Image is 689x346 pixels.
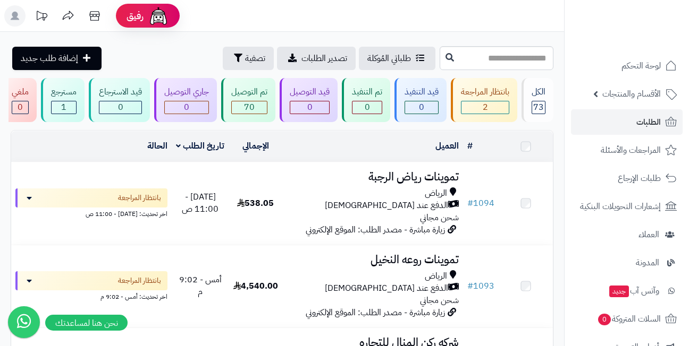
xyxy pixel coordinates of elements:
[219,78,278,122] a: تم التوصيل 70
[467,197,494,210] a: #1094
[52,101,76,114] div: 1
[419,101,424,114] span: 0
[12,47,102,70] a: إضافة طلب جديد
[118,193,161,203] span: بانتظار المراجعة
[467,197,473,210] span: #
[15,207,167,219] div: اخر تحديث: [DATE] - 11:00 ص
[532,86,545,98] div: الكل
[87,78,152,122] a: قيد الاسترجاع 0
[99,86,142,98] div: قيد الاسترجاع
[223,47,274,70] button: تصفية
[179,273,222,298] span: أمس - 9:02 م
[636,115,661,129] span: الطلبات
[467,140,473,152] a: #
[99,101,141,114] div: 0
[118,275,161,286] span: بانتظار المراجعة
[352,86,382,98] div: تم التنفيذ
[461,101,509,114] div: 2
[277,47,356,70] a: تصدير الطلبات
[176,140,224,152] a: تاريخ الطلب
[12,86,29,98] div: ملغي
[519,78,556,122] a: الكل73
[28,5,55,29] a: تحديثات المنصة
[467,280,473,292] span: #
[287,254,459,266] h3: تموينات روعه النخيل
[367,52,411,65] span: طلباتي المُوكلة
[127,10,144,22] span: رفيق
[307,101,313,114] span: 0
[118,101,123,114] span: 0
[598,314,611,325] span: 0
[405,86,439,98] div: قيد التنفيذ
[184,101,189,114] span: 0
[306,223,445,236] span: زيارة مباشرة - مصدر الطلب: الموقع الإلكتروني
[571,306,683,332] a: السلات المتروكة0
[242,140,269,152] a: الإجمالي
[51,86,77,98] div: مسترجع
[420,211,459,224] span: شحن مجاني
[571,250,683,275] a: المدونة
[245,52,265,65] span: تصفية
[571,222,683,247] a: العملاء
[571,194,683,219] a: إشعارات التحويلات البنكية
[287,171,459,183] h3: تموينات رياض الرجبة
[340,78,392,122] a: تم التنفيذ 0
[571,53,683,79] a: لوحة التحكم
[483,101,488,114] span: 2
[237,197,274,210] span: 538.05
[618,171,661,186] span: طلبات الإرجاع
[278,78,340,122] a: قيد التوصيل 0
[602,87,661,101] span: الأقسام والمنتجات
[61,101,66,114] span: 1
[290,101,329,114] div: 0
[609,286,629,297] span: جديد
[425,187,447,200] span: الرياض
[18,101,23,114] span: 0
[165,101,208,114] div: 0
[425,270,447,282] span: الرياض
[571,166,683,191] a: طلبات الإرجاع
[152,78,219,122] a: جاري التوصيل 0
[147,140,167,152] a: الحالة
[15,290,167,301] div: اخر تحديث: أمس - 9:02 م
[39,78,87,122] a: مسترجع 1
[636,255,659,270] span: المدونة
[533,101,544,114] span: 73
[21,52,78,65] span: إضافة طلب جديد
[638,227,659,242] span: العملاء
[148,5,169,27] img: ai-face.png
[392,78,449,122] a: قيد التنفيذ 0
[352,101,382,114] div: 0
[405,101,438,114] div: 0
[621,58,661,73] span: لوحة التحكم
[571,109,683,135] a: الطلبات
[244,101,255,114] span: 70
[608,283,659,298] span: وآتس آب
[601,143,661,158] span: المراجعات والأسئلة
[617,27,679,49] img: logo-2.png
[571,137,683,163] a: المراجعات والأسئلة
[325,200,448,212] span: الدفع عند [DEMOGRAPHIC_DATA]
[597,312,661,326] span: السلات المتروكة
[301,52,347,65] span: تصدير الطلبات
[12,101,28,114] div: 0
[233,280,278,292] span: 4,540.00
[365,101,370,114] span: 0
[420,294,459,307] span: شحن مجاني
[325,282,448,295] span: الدفع عند [DEMOGRAPHIC_DATA]
[306,306,445,319] span: زيارة مباشرة - مصدر الطلب: الموقع الإلكتروني
[435,140,459,152] a: العميل
[449,78,519,122] a: بانتظار المراجعة 2
[571,278,683,304] a: وآتس آبجديد
[232,101,267,114] div: 70
[164,86,209,98] div: جاري التوصيل
[461,86,509,98] div: بانتظار المراجعة
[290,86,330,98] div: قيد التوصيل
[231,86,267,98] div: تم التوصيل
[182,191,219,215] span: [DATE] - 11:00 ص
[467,280,494,292] a: #1093
[580,199,661,214] span: إشعارات التحويلات البنكية
[359,47,435,70] a: طلباتي المُوكلة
